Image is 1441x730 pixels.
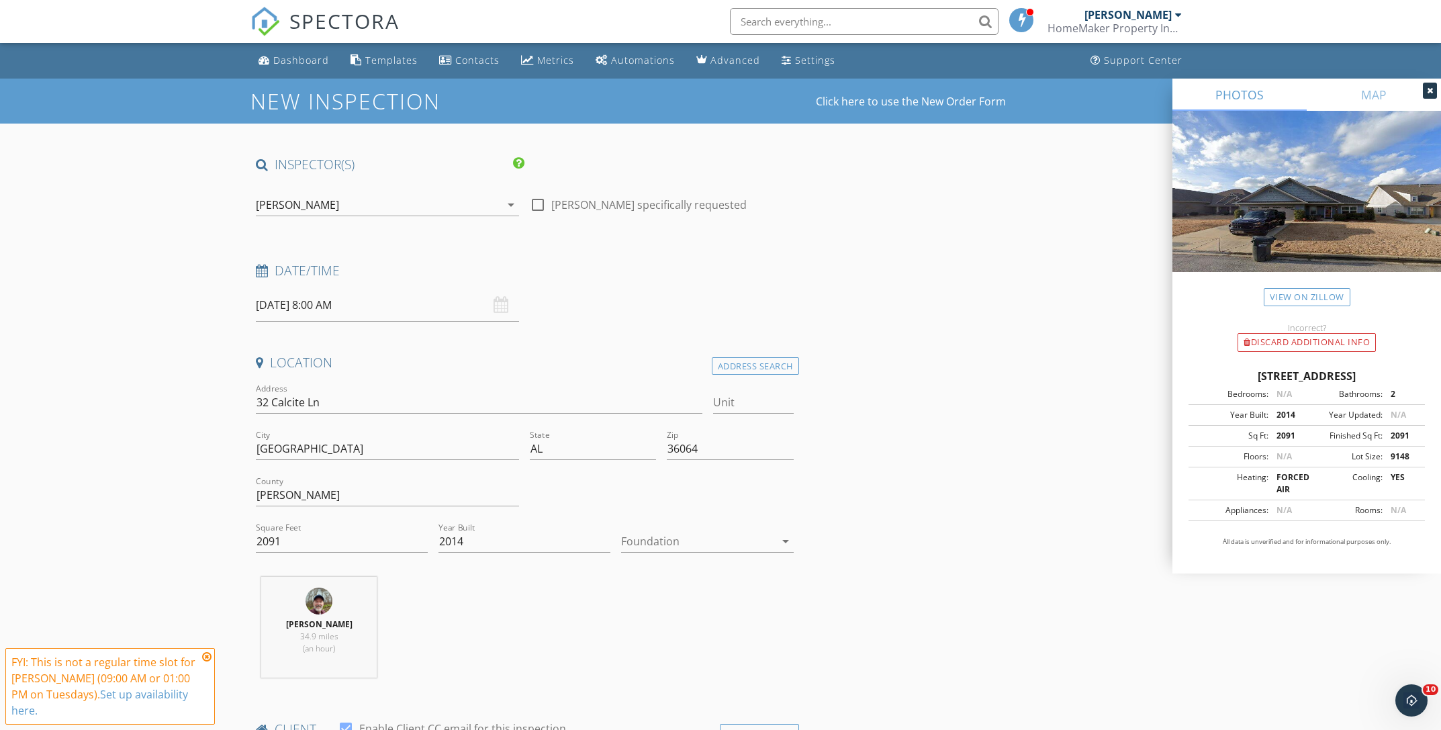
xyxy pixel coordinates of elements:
[778,533,794,549] i: arrow_drop_down
[551,198,747,212] label: [PERSON_NAME] specifically requested
[1276,451,1292,462] span: N/A
[256,354,794,371] h4: Location
[1383,471,1421,496] div: YES
[1189,368,1425,384] div: [STREET_ADDRESS]
[1391,409,1406,420] span: N/A
[795,54,835,66] div: Settings
[516,48,579,73] a: Metrics
[256,199,339,211] div: [PERSON_NAME]
[1268,471,1307,496] div: FORCED AIR
[365,54,418,66] div: Templates
[434,48,505,73] a: Contacts
[1276,504,1292,516] span: N/A
[1238,333,1376,352] div: Discard Additional info
[1189,537,1425,547] p: All data is unverified and for informational purposes only.
[1084,8,1172,21] div: [PERSON_NAME]
[1193,451,1268,463] div: Floors:
[1048,21,1182,35] div: HomeMaker Property Inspections
[306,588,332,614] img: ken_12821.jpg
[1383,388,1421,400] div: 2
[1307,471,1383,496] div: Cooling:
[11,687,188,718] a: Set up availability here.
[253,48,334,73] a: Dashboard
[273,54,329,66] div: Dashboard
[1193,409,1268,421] div: Year Built:
[250,7,280,36] img: The Best Home Inspection Software - Spectora
[1104,54,1182,66] div: Support Center
[1193,430,1268,442] div: Sq Ft:
[1085,48,1188,73] a: Support Center
[1172,79,1307,111] a: PHOTOS
[1193,504,1268,516] div: Appliances:
[1268,430,1307,442] div: 2091
[1383,430,1421,442] div: 2091
[503,197,519,213] i: arrow_drop_down
[1172,111,1441,304] img: streetview
[590,48,680,73] a: Automations (Basic)
[1391,504,1406,516] span: N/A
[1276,388,1292,400] span: N/A
[1193,471,1268,496] div: Heating:
[286,619,353,630] strong: [PERSON_NAME]
[1423,684,1438,695] span: 10
[1307,409,1383,421] div: Year Updated:
[455,54,500,66] div: Contacts
[345,48,423,73] a: Templates
[1307,430,1383,442] div: Finished Sq Ft:
[250,18,400,46] a: SPECTORA
[250,89,548,113] h1: New Inspection
[730,8,998,35] input: Search everything...
[816,96,1006,107] a: Click here to use the New Order Form
[712,357,799,375] div: Address Search
[256,262,794,279] h4: Date/Time
[11,654,198,719] div: FYI: This is not a regular time slot for [PERSON_NAME] (09:00 AM or 01:00 PM on Tuesdays).
[1193,388,1268,400] div: Bedrooms:
[1264,288,1350,306] a: View on Zillow
[1172,322,1441,333] div: Incorrect?
[289,7,400,35] span: SPECTORA
[1395,684,1428,717] iframe: Intercom live chat
[611,54,675,66] div: Automations
[1307,79,1441,111] a: MAP
[776,48,841,73] a: Settings
[537,54,574,66] div: Metrics
[1268,409,1307,421] div: 2014
[300,631,338,642] span: 34.9 miles
[1307,451,1383,463] div: Lot Size:
[710,54,760,66] div: Advanced
[256,289,519,322] input: Select date
[1383,451,1421,463] div: 9148
[303,643,335,654] span: (an hour)
[1307,504,1383,516] div: Rooms:
[1307,388,1383,400] div: Bathrooms:
[256,156,524,173] h4: INSPECTOR(S)
[691,48,765,73] a: Advanced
